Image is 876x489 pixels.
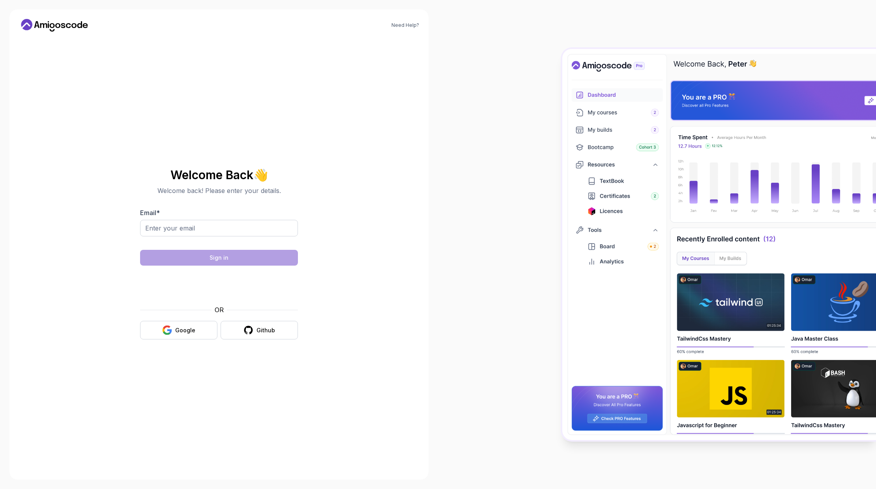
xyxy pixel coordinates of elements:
p: Welcome back! Please enter your details. [140,186,298,195]
iframe: Widget containing checkbox for hCaptcha security challenge [159,270,279,300]
a: Home link [19,19,90,32]
div: Sign in [210,254,228,262]
button: Github [221,321,298,339]
h2: Welcome Back [140,169,298,181]
input: Enter your email [140,220,298,236]
button: Google [140,321,217,339]
p: OR [215,305,224,315]
img: Amigoscode Dashboard [562,49,876,440]
div: Github [256,326,275,334]
a: Need Help? [391,22,419,28]
label: Email * [140,209,160,217]
button: Sign in [140,250,298,266]
span: 👋 [252,166,270,184]
div: Google [175,326,195,334]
